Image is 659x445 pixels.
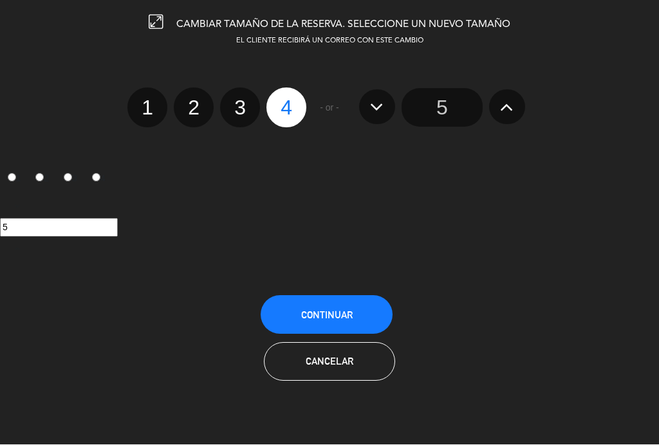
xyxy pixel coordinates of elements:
[127,88,167,128] label: 1
[64,174,72,182] input: 3
[261,296,393,334] button: Continuar
[174,88,214,128] label: 2
[320,101,339,116] span: - or -
[35,174,44,182] input: 2
[220,88,260,128] label: 3
[236,38,423,45] span: EL CLIENTE RECIBIRÁ UN CORREO CON ESTE CAMBIO
[28,168,57,190] label: 2
[264,343,396,381] button: Cancelar
[266,88,306,128] label: 4
[301,310,353,321] span: Continuar
[176,20,510,30] span: CAMBIAR TAMAÑO DE LA RESERVA. SELECCIONE UN NUEVO TAMAÑO
[84,168,113,190] label: 4
[57,168,85,190] label: 3
[306,356,353,367] span: Cancelar
[8,174,16,182] input: 1
[92,174,100,182] input: 4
